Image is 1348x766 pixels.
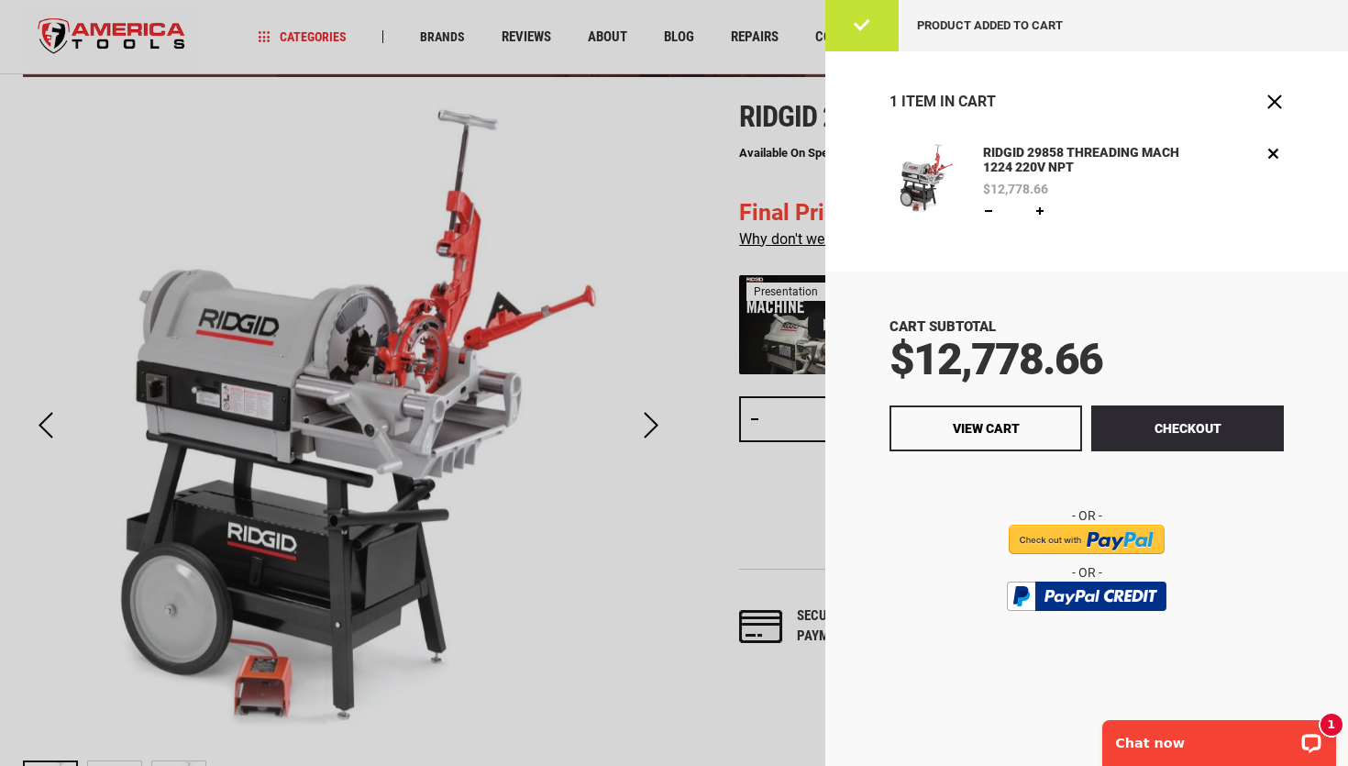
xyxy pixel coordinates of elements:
span: View Cart [953,421,1020,436]
button: Close [1265,93,1284,111]
a: RIDGID 29858 THREADING MACH 1224 220V NPT [889,143,961,221]
span: Item in Cart [901,93,996,110]
iframe: LiveChat chat widget [1090,708,1348,766]
img: btn_bml_text.png [1018,616,1155,636]
a: View Cart [889,405,1082,451]
a: RIDGID 29858 THREADING MACH 1224 220V NPT [978,143,1189,178]
img: RIDGID 29858 THREADING MACH 1224 220V NPT [889,143,961,215]
span: $12,778.66 [889,333,1102,385]
span: $12,778.66 [983,183,1048,195]
button: Checkout [1091,405,1284,451]
span: Cart Subtotal [889,318,996,335]
span: Product added to cart [917,18,1063,32]
span: 1 [889,93,898,110]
